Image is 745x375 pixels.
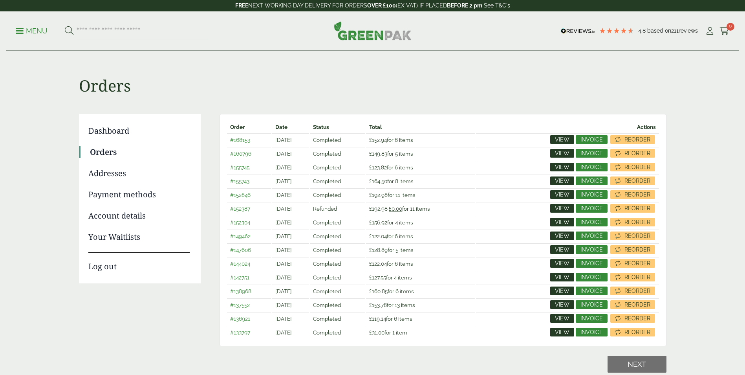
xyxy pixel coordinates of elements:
[550,135,574,144] a: View
[366,271,475,284] td: for 4 items
[576,273,608,281] a: Invoice
[230,151,251,157] a: #160796
[580,288,603,294] span: Invoice
[16,26,48,36] p: Menu
[727,23,734,31] span: 0
[310,285,365,298] td: Completed
[550,300,574,309] a: View
[576,287,608,295] a: Invoice
[366,285,475,298] td: for 6 items
[310,326,365,339] td: Completed
[580,302,603,307] span: Invoice
[389,206,402,212] span: 0.00
[275,137,292,143] time: [DATE]
[610,149,655,158] a: Reorder
[576,300,608,309] a: Invoice
[599,27,634,34] div: 4.79 Stars
[624,302,650,307] span: Reorder
[88,231,190,243] a: Your Waitlists
[580,192,603,197] span: Invoice
[369,316,372,322] span: £
[555,206,569,211] span: View
[275,329,292,336] time: [DATE]
[624,178,650,184] span: Reorder
[230,178,249,184] a: #155743
[555,247,569,252] span: View
[555,219,569,225] span: View
[88,210,190,222] a: Account details
[550,259,574,268] a: View
[275,274,292,281] time: [DATE]
[230,261,250,267] a: #144024
[235,2,248,9] strong: FREE
[230,137,250,143] a: #168153
[369,261,372,267] span: £
[369,274,386,281] span: 127.55
[369,288,388,294] span: 160.85
[230,247,251,253] a: #147606
[555,151,569,156] span: View
[550,204,574,213] a: View
[610,190,655,199] a: Reorder
[369,151,387,157] span: 149.83
[310,230,365,243] td: Completed
[555,178,569,184] span: View
[366,147,475,160] td: for 5 items
[366,175,475,187] td: for 8 items
[561,28,595,34] img: REVIEWS.io
[550,190,574,199] a: View
[230,124,245,130] span: Order
[366,216,475,229] td: for 4 items
[624,261,650,266] span: Reorder
[610,300,655,309] a: Reorder
[310,271,365,284] td: Completed
[366,326,475,339] td: for 1 item
[555,137,569,142] span: View
[628,360,646,369] span: Next
[275,124,287,130] span: Date
[550,314,574,323] a: View
[367,2,396,9] strong: OVER £100
[369,137,387,143] span: 152.94
[580,329,603,335] span: Invoice
[610,245,655,254] a: Reorder
[610,328,655,336] a: Reorder
[610,135,655,144] a: Reorder
[310,312,365,325] td: Completed
[610,176,655,185] a: Reorder
[610,314,655,323] a: Reorder
[610,218,655,226] a: Reorder
[369,192,388,198] span: 192.98
[230,164,249,171] a: #155745
[369,219,387,226] span: 156.92
[550,163,574,171] a: View
[389,206,392,212] span: £
[580,274,603,280] span: Invoice
[550,176,574,185] a: View
[555,288,569,294] span: View
[230,192,251,198] a: #152846
[369,219,372,226] span: £
[719,27,729,35] i: Cart
[310,147,365,160] td: Completed
[366,161,475,174] td: for 6 items
[624,164,650,170] span: Reorder
[275,192,292,198] time: [DATE]
[230,329,250,336] a: #133797
[550,232,574,240] a: View
[366,298,475,311] td: for 13 items
[275,316,292,322] time: [DATE]
[275,288,292,294] time: [DATE]
[369,233,387,239] span: 122.04
[369,151,372,157] span: £
[369,178,387,184] span: 164.50
[313,124,329,130] span: Status
[275,302,292,308] time: [DATE]
[576,328,608,336] a: Invoice
[230,302,250,308] a: #137552
[369,302,387,308] span: 153.78
[624,316,650,321] span: Reorder
[550,245,574,254] a: View
[369,178,372,184] span: £
[671,28,679,34] span: 211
